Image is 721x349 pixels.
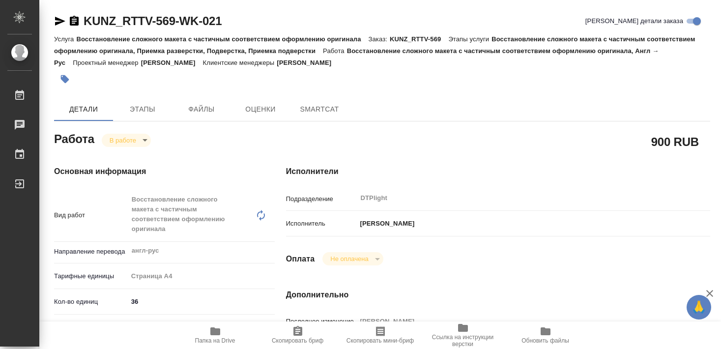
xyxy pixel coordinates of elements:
button: Скопировать мини-бриф [339,321,422,349]
button: Папка на Drive [174,321,257,349]
button: В работе [107,136,139,145]
p: Подразделение [286,194,357,204]
span: SmartCat [296,103,343,116]
button: Скопировать бриф [257,321,339,349]
span: Этапы [119,103,166,116]
p: [PERSON_NAME] [277,59,339,66]
p: Направление перевода [54,247,128,257]
h4: Оплата [286,253,315,265]
a: KUNZ_RTTV-569-WK-021 [84,14,222,28]
p: [PERSON_NAME] [141,59,203,66]
span: Скопировать бриф [272,337,323,344]
h4: Исполнители [286,166,710,177]
input: ✎ Введи что-нибудь [128,294,275,309]
p: KUNZ_RTTV-569 [390,35,448,43]
p: Последнее изменение [286,317,357,326]
span: Файлы [178,103,225,116]
div: Страница А4 [128,268,275,285]
h2: 900 RUB [651,133,699,150]
p: Восстановление сложного макета с частичным соответствием оформлению оригинала [76,35,368,43]
span: Папка на Drive [195,337,235,344]
p: Клиентские менеджеры [203,59,277,66]
div: Юридическая/Финансовая [128,319,275,336]
span: Обновить файлы [521,337,569,344]
span: Скопировать мини-бриф [346,337,414,344]
button: Скопировать ссылку [68,15,80,27]
button: Обновить файлы [504,321,587,349]
span: 🙏 [691,297,707,318]
span: Оценки [237,103,284,116]
p: Восстановление сложного макета с частичным соответствием оформлению оригинала, Англ → Рус [54,47,659,66]
p: [PERSON_NAME] [357,219,415,229]
p: Заказ: [369,35,390,43]
h4: Основная информация [54,166,247,177]
span: Ссылка на инструкции верстки [428,334,498,348]
div: В работе [102,134,151,147]
p: Этапы услуги [448,35,491,43]
p: Исполнитель [286,219,357,229]
button: Ссылка на инструкции верстки [422,321,504,349]
p: Услуга [54,35,76,43]
p: Тарифные единицы [54,271,128,281]
p: Кол-во единиц [54,297,128,307]
p: Работа [323,47,347,55]
button: Не оплачена [327,255,371,263]
h2: Работа [54,129,94,147]
button: Добавить тэг [54,68,76,90]
p: Вид работ [54,210,128,220]
button: Скопировать ссылку для ЯМессенджера [54,15,66,27]
span: Детали [60,103,107,116]
input: Пустое поле [357,314,675,328]
h4: Дополнительно [286,289,710,301]
p: Проектный менеджер [73,59,141,66]
div: В работе [322,252,383,265]
span: [PERSON_NAME] детали заказа [585,16,683,26]
button: 🙏 [687,295,711,320]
